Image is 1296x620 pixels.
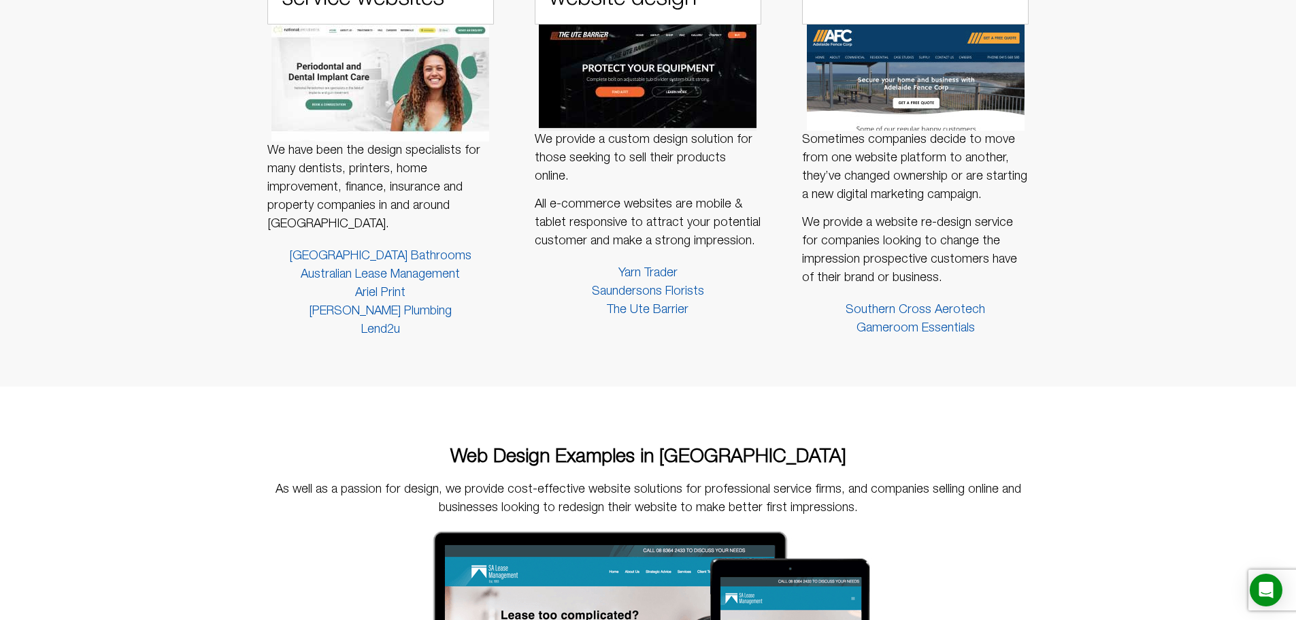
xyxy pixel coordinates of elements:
p: We provide a website re-design service for companies looking to change the impression prospective... [802,214,1029,287]
h2: Web Design Examples in [GEOGRAPHIC_DATA] [267,448,1029,467]
p: Sometimes companies decide to move from one website platform to another, they’ve changed ownershi... [802,131,1029,204]
a: [GEOGRAPHIC_DATA] Bathrooms [267,247,494,265]
p: All e-commerce websites are mobile & tablet responsive to attract your potential customer and mak... [535,195,761,250]
span: Gameroom Essentials [857,319,975,338]
div: As well as a passion for design, we provide cost-effective website solutions for professional ser... [267,480,1029,517]
a: [PERSON_NAME] Plumbing [267,302,494,321]
span: Saundersons Florists [592,282,704,301]
span: Australian Lease Management [301,265,460,284]
div: Open Intercom Messenger [1250,574,1282,606]
a: Yarn Trader [535,264,761,282]
img: National Periodontics Web Design [271,25,489,142]
img: The Ute Barrier Web Design [539,25,757,131]
p: We provide a custom design solution for those seeking to sell their products online. [535,131,761,186]
a: The Ute Barrier [535,301,761,319]
span: The Ute Barrier [607,301,688,319]
a: Southern Cross Aerotech [802,301,1029,319]
span: [PERSON_NAME] Plumbing [309,302,452,321]
a: Australian Lease Management [267,265,494,284]
a: Ariel Print [267,284,494,302]
span: Yarn Trader [618,264,678,282]
span: Lend2u [361,321,400,339]
span: Southern Cross Aerotech [846,301,985,319]
a: Lend2u [267,321,494,339]
a: Gameroom Essentials [802,319,1029,338]
span: [GEOGRAPHIC_DATA] Bathrooms [289,247,471,265]
p: We have been the design specialists for many dentists, printers, home improvement, finance, insur... [267,142,494,233]
a: Saundersons Florists [535,282,761,301]
img: Adelaide Fence Web Design [807,25,1025,131]
span: Ariel Print [355,284,405,302]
